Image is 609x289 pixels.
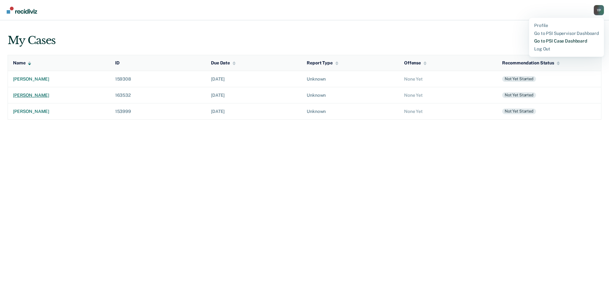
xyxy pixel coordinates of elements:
div: My Cases [8,34,56,47]
div: Not yet started [502,92,536,98]
div: Not yet started [502,108,536,114]
div: Due Date [211,60,236,66]
div: Recommendation Status [502,60,560,66]
div: Y P [594,5,604,15]
div: Offense [404,60,427,66]
div: [PERSON_NAME] [13,93,105,98]
div: Report Type [307,60,338,66]
div: None Yet [404,76,492,82]
td: [DATE] [206,71,302,87]
img: Recidiviz [7,7,37,14]
a: Go to PSI Supervisor Dashboard [534,31,599,36]
td: Unknown [302,87,399,103]
a: Profile [534,23,599,28]
a: Log Out [534,46,599,52]
td: Unknown [302,71,399,87]
td: 163532 [110,87,206,103]
div: [PERSON_NAME] [13,76,105,82]
td: Unknown [302,103,399,120]
div: None Yet [404,109,492,114]
button: Profile dropdown button [594,5,604,15]
div: Name [13,60,31,66]
td: 159308 [110,71,206,87]
div: Not yet started [502,76,536,82]
div: ID [115,60,120,66]
div: None Yet [404,93,492,98]
td: [DATE] [206,103,302,120]
div: [PERSON_NAME] [13,109,105,114]
td: [DATE] [206,87,302,103]
td: 153999 [110,103,206,120]
a: Go to PSI Case Dashboard [534,38,599,44]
